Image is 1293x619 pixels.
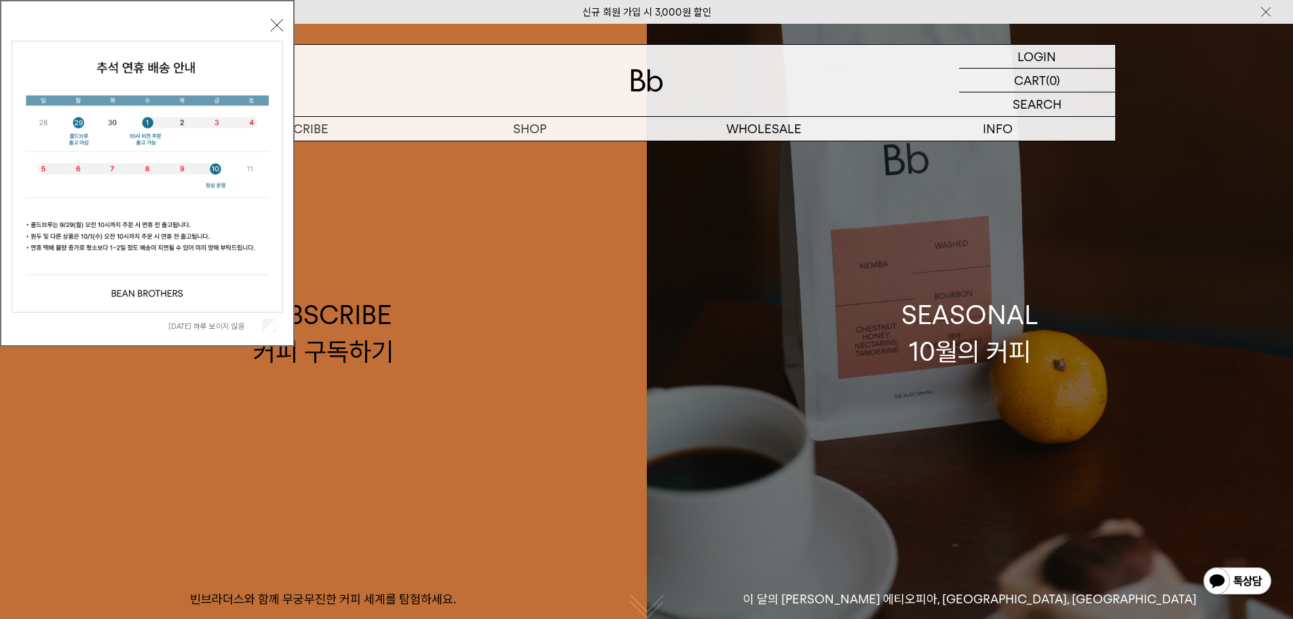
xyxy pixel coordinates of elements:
[901,297,1038,369] div: SEASONAL 10월의 커피
[1014,69,1046,92] p: CART
[253,297,394,369] div: SUBSCRIBE 커피 구독하기
[1046,69,1060,92] p: (0)
[1013,92,1062,116] p: SEARCH
[168,321,260,331] label: [DATE] 하루 보이지 않음
[1202,566,1273,599] img: 카카오톡 채널 1:1 채팅 버튼
[647,117,881,141] p: WHOLESALE
[413,117,647,141] a: SHOP
[959,45,1115,69] a: LOGIN
[959,69,1115,92] a: CART (0)
[881,117,1115,141] p: INFO
[582,6,711,18] a: 신규 회원 가입 시 3,000원 할인
[271,19,283,31] button: 닫기
[1017,45,1056,68] p: LOGIN
[12,41,282,312] img: 5e4d662c6b1424087153c0055ceb1a13_140731.jpg
[631,69,663,92] img: 로고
